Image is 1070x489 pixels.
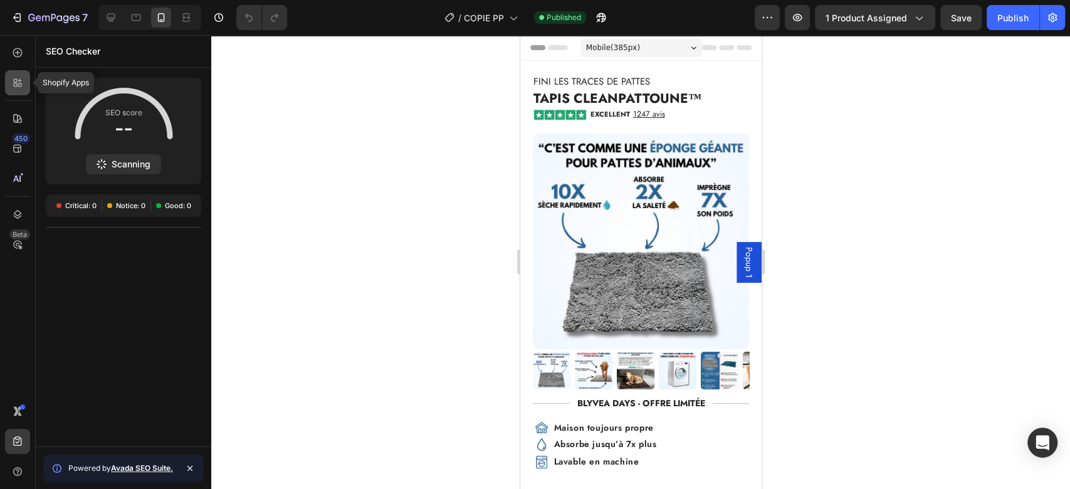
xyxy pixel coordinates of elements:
[236,5,287,30] div: Undo/Redo
[520,35,762,489] iframe: Design area
[12,134,30,144] div: 450
[951,13,972,23] span: Save
[826,11,907,24] span: 1 product assigned
[86,154,161,174] button: Scanning
[9,229,30,239] div: Beta
[815,5,935,30] button: 1 product assigned
[105,107,142,119] span: SEO score
[458,11,461,24] span: /
[987,5,1039,30] button: Publish
[165,201,191,211] span: Good: 0
[547,12,581,23] span: Published
[116,201,145,211] span: Notice: 0
[1027,428,1057,458] div: Open Intercom Messenger
[65,201,97,211] span: Critical: 0
[5,5,93,30] button: 7
[997,11,1029,24] div: Publish
[68,463,173,474] span: Powered by
[940,5,982,30] button: Save
[464,11,504,24] span: COPIE PP
[111,463,173,473] a: Avada SEO Suite.
[46,44,100,59] p: SEO Checker
[82,10,88,25] p: 7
